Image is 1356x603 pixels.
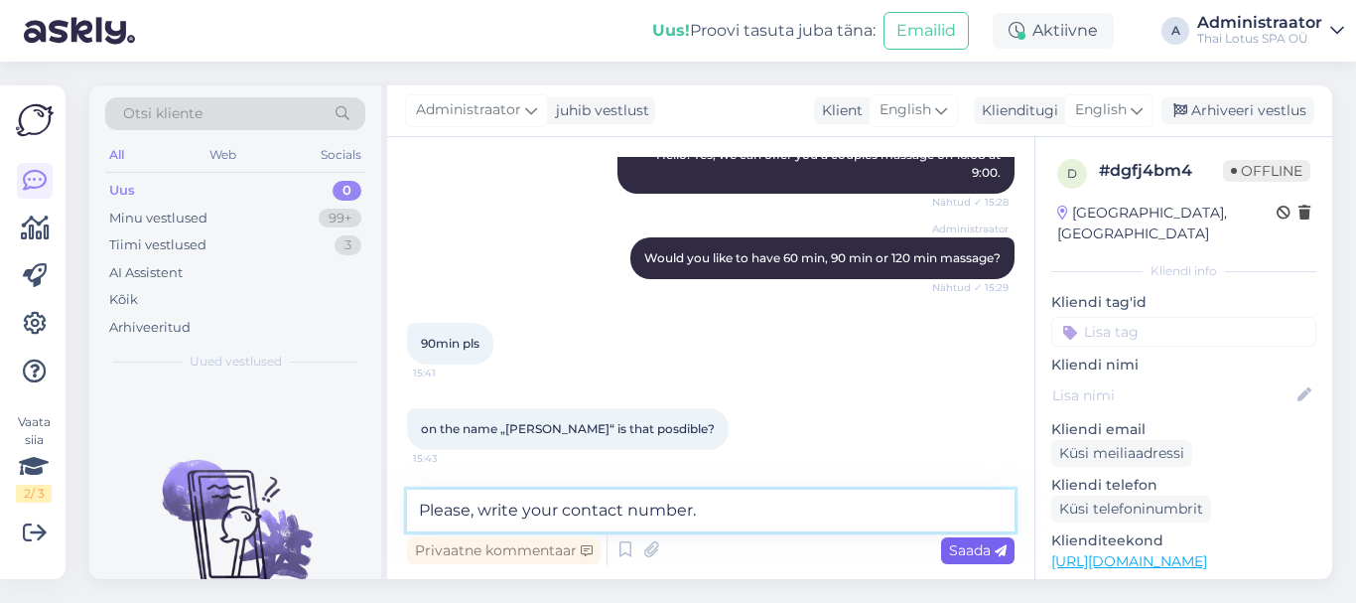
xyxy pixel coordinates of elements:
b: Uus! [652,21,690,40]
div: AI Assistent [109,263,183,283]
p: Kliendi telefon [1051,475,1316,496]
img: No chats [89,424,381,603]
div: Klient [814,100,863,121]
div: Kliendi info [1051,262,1316,280]
span: 90min pls [421,336,479,351]
span: Offline [1223,160,1310,182]
div: Minu vestlused [109,209,207,228]
span: on the name „[PERSON_NAME]“ is that posdible? [421,421,715,436]
span: d [1067,166,1077,181]
div: Proovi tasuta juba täna: [652,19,876,43]
div: juhib vestlust [548,100,649,121]
span: English [880,99,931,121]
span: Administraator [416,99,521,121]
div: Socials [317,142,365,168]
input: Lisa tag [1051,317,1316,347]
div: 0 [333,181,361,201]
button: Emailid [883,12,969,50]
div: A [1161,17,1189,45]
div: Kõik [109,290,138,310]
textarea: Please, write your contact number. [407,490,1015,531]
a: [URL][DOMAIN_NAME] [1051,552,1207,570]
span: Nähtud ✓ 15:29 [932,280,1009,295]
span: Nähtud ✓ 15:28 [932,195,1009,210]
span: Would you like to have 60 min, 90 min or 120 min massage? [644,250,1001,265]
div: Privaatne kommentaar [407,537,601,564]
span: 15:43 [413,451,487,466]
div: [GEOGRAPHIC_DATA], [GEOGRAPHIC_DATA] [1057,203,1277,244]
span: Administraator [932,222,1009,236]
p: Klienditeekond [1051,530,1316,551]
span: 15:41 [413,366,487,380]
div: 2 / 3 [16,485,52,503]
input: Lisa nimi [1052,384,1293,406]
div: # dgfj4bm4 [1099,159,1223,183]
p: Vaata edasi ... [1051,578,1316,596]
div: 3 [335,235,361,255]
span: Saada [949,541,1007,559]
div: Klienditugi [974,100,1058,121]
p: Kliendi tag'id [1051,292,1316,313]
div: Thai Lotus SPA OÜ [1197,31,1322,47]
div: Tiimi vestlused [109,235,206,255]
div: Aktiivne [993,13,1114,49]
div: Arhiveeritud [109,318,191,338]
div: Arhiveeri vestlus [1161,97,1314,124]
div: Administraator [1197,15,1322,31]
div: 99+ [319,209,361,228]
p: Kliendi nimi [1051,355,1316,376]
span: Otsi kliente [123,103,203,124]
p: Kliendi email [1051,419,1316,440]
span: English [1075,99,1127,121]
div: All [105,142,128,168]
span: Uued vestlused [190,353,282,371]
img: Askly Logo [16,101,54,139]
div: Küsi meiliaadressi [1051,440,1192,467]
a: AdministraatorThai Lotus SPA OÜ [1197,15,1344,47]
div: Web [205,142,240,168]
div: Vaata siia [16,413,52,503]
div: Uus [109,181,135,201]
div: Küsi telefoninumbrit [1051,496,1211,523]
